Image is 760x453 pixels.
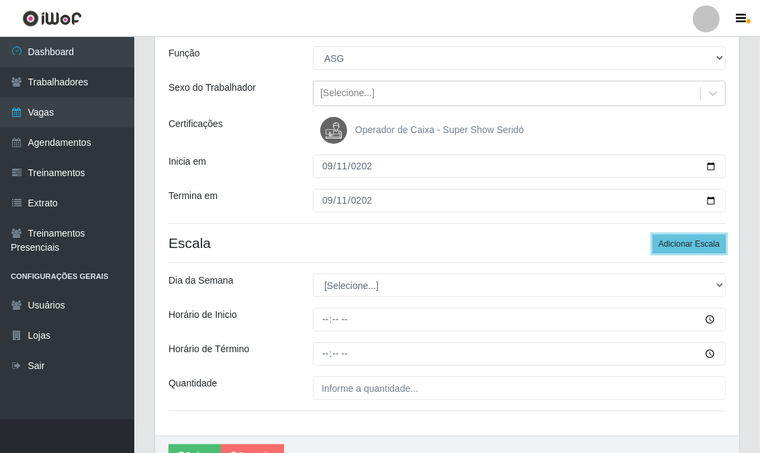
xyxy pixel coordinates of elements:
label: Sexo do Trabalhador [169,81,256,95]
span: Operador de Caixa - Super Show Seridó [355,124,524,135]
label: Certificações [169,117,223,131]
label: Quantidade [169,376,217,390]
img: CoreUI Logo [22,10,82,27]
label: Horário de Inicio [169,308,237,322]
h4: Escala [169,235,726,251]
label: Função [169,46,200,60]
div: [Selecione...] [320,87,375,101]
label: Inicia em [169,155,206,169]
label: Termina em [169,189,218,203]
input: 00:00 [313,342,726,366]
input: 00/00/0000 [313,155,726,178]
label: Horário de Término [169,342,249,356]
img: Operador de Caixa - Super Show Seridó [320,117,352,144]
input: 00:00 [313,308,726,331]
label: Dia da Semana [169,274,234,288]
input: 00/00/0000 [313,189,726,212]
input: Informe a quantidade... [313,376,726,400]
button: Adicionar Escala [653,235,726,253]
